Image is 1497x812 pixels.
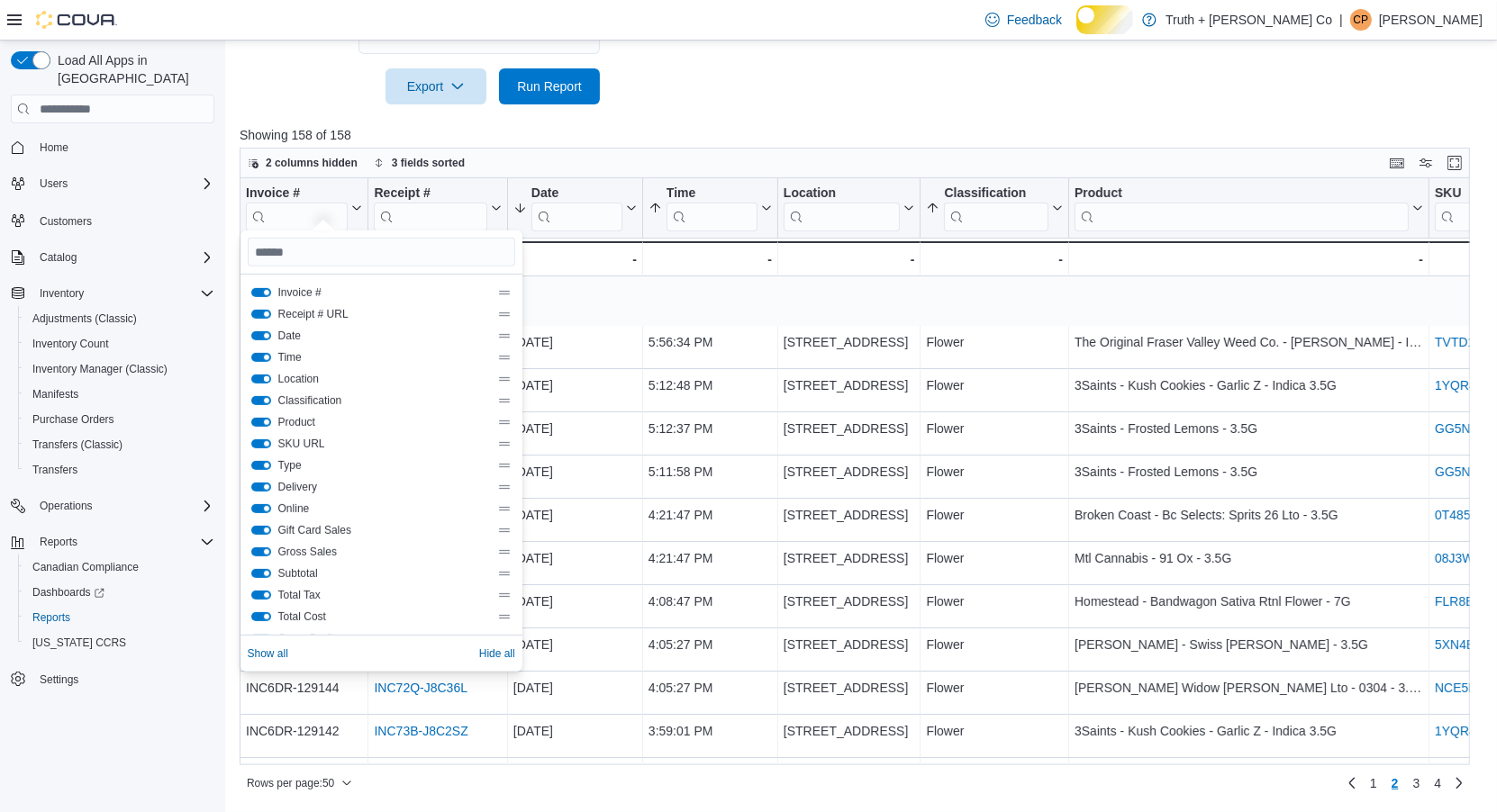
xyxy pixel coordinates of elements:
[926,331,1063,353] div: Flower
[531,185,622,203] div: Date
[25,459,85,481] a: Transfers
[1392,774,1399,792] span: 2
[1444,152,1465,174] button: Enter fullscreen
[367,152,472,174] button: 3 fields sorted
[251,612,271,621] button: Total Cost
[25,409,214,430] span: Purchase Orders
[513,185,637,231] button: Date
[251,331,271,340] button: Date
[246,185,348,231] div: Invoice #
[926,720,1063,742] div: Flower
[497,285,512,300] div: Drag handle
[1448,772,1470,794] a: Next page
[278,480,490,494] span: Delivery
[926,248,1063,270] div: -
[1379,9,1483,31] p: [PERSON_NAME]
[246,185,348,203] div: Invoice #
[32,610,70,625] span: Reports
[784,591,915,612] div: [STREET_ADDRESS]
[251,526,271,535] button: Gift Card Sales
[251,439,271,448] button: SKU URL
[278,393,490,408] span: Classification
[278,501,490,516] span: Online
[497,588,512,602] div: Drag handle
[32,247,214,268] span: Catalog
[784,547,915,569] div: [STREET_ADDRESS]
[36,11,117,29] img: Cova
[649,547,772,569] div: 4:21:47 PM
[32,283,91,304] button: Inventory
[1075,331,1423,353] div: The Original Fraser Valley Weed Co. - [PERSON_NAME] - Indica 28G
[784,677,915,699] div: [STREET_ADDRESS]
[4,207,222,233] button: Customers
[40,535,77,549] span: Reports
[25,383,214,405] span: Manifests
[374,185,486,203] div: Receipt #
[396,68,476,104] span: Export
[479,646,515,661] span: Hide all
[513,591,637,612] div: [DATE]
[497,329,512,343] div: Drag handle
[25,333,214,355] span: Inventory Count
[513,461,637,483] div: [DATE]
[240,126,1483,144] p: Showing 158 of 158
[32,211,99,232] a: Customers
[251,353,271,362] button: Time
[278,609,490,624] span: Total Cost
[251,591,271,600] button: Total Tax
[25,383,86,405] a: Manifests
[251,483,271,492] button: Delivery
[1413,774,1420,792] span: 3
[926,461,1063,483] div: Flower
[278,458,490,473] span: Type
[11,127,214,739] nav: Complex example
[40,214,92,229] span: Customers
[40,499,93,513] span: Operations
[1075,591,1423,612] div: Homestead - Bandwagon Sativa Rtnl Flower - 7G
[667,185,758,231] div: Time
[4,281,222,306] button: Inventory
[240,152,365,174] button: 2 columns hidden
[497,545,512,559] div: Drag handle
[392,156,465,170] span: 3 fields sorted
[278,566,490,581] span: Subtotal
[278,588,490,602] span: Total Tax
[1434,774,1441,792] span: 4
[32,137,76,158] a: Home
[497,566,512,581] div: Drag handle
[240,772,359,794] button: Rows per page:50
[944,185,1048,203] div: Classification
[926,185,1063,231] button: Classification
[1075,418,1423,439] div: 3Saints - Frosted Lemons - 3.5G
[649,591,772,612] div: 4:08:47 PM
[25,409,122,430] a: Purchase Orders
[926,374,1063,396] div: Flower
[374,724,467,738] a: INC73B-J8C2SZ
[1406,769,1428,798] a: Page 3 of 4
[18,457,222,483] button: Transfers
[1427,769,1448,798] a: Page 4 of 4
[784,331,915,353] div: [STREET_ADDRESS]
[40,176,68,191] span: Users
[251,504,271,513] button: Online
[278,307,490,321] span: Receipt # URL
[531,185,622,231] div: Date
[32,247,84,268] button: Catalog
[32,173,214,194] span: Users
[784,634,915,655] div: [STREET_ADDRESS]
[32,337,109,351] span: Inventory Count
[667,185,758,203] div: Time
[1075,504,1423,526] div: Broken Coast - Bc Selects: Sprits 26 Lto - 3.5G
[246,677,362,699] div: INC6DR-129144
[251,418,271,427] button: Product
[497,415,512,429] div: Drag handle
[32,387,78,401] span: Manifests
[40,672,78,687] span: Settings
[784,374,915,396] div: [STREET_ADDRESS]
[649,677,772,699] div: 4:05:27 PM
[246,185,362,231] button: Invoice #
[50,51,214,87] span: Load All Apps in [GEOGRAPHIC_DATA]
[497,393,512,408] div: Drag handle
[1075,720,1423,742] div: 3Saints - Kush Cookies - Garlic Z - Indica 3.5G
